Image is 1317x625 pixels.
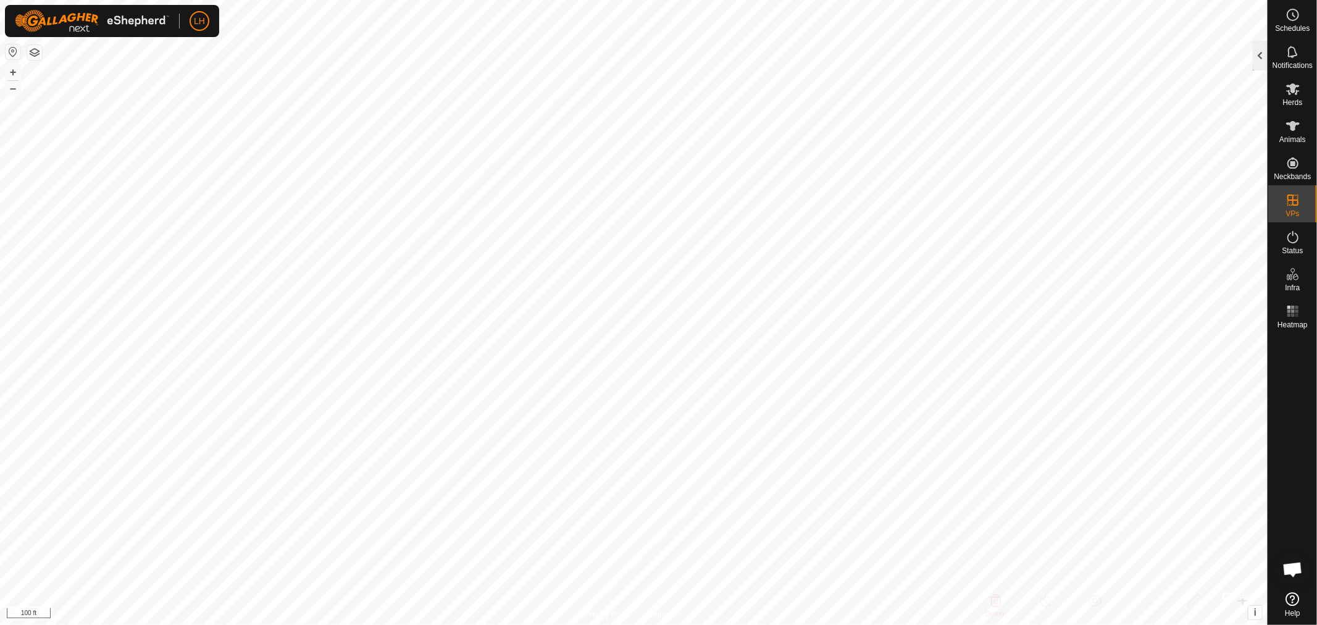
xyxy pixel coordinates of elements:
span: LH [194,15,205,28]
span: Infra [1285,284,1300,292]
button: + [6,65,20,80]
span: Heatmap [1277,321,1308,329]
div: Open chat [1274,551,1311,588]
span: i [1254,607,1256,618]
button: Reset Map [6,44,20,59]
img: Gallagher Logo [15,10,169,32]
span: Neckbands [1274,173,1311,180]
span: VPs [1286,210,1299,217]
a: Privacy Policy [585,609,631,620]
span: Help [1285,610,1300,617]
a: Contact Us [646,609,682,620]
a: Help [1268,587,1317,622]
button: i [1248,606,1262,619]
span: Animals [1279,136,1306,143]
span: Herds [1282,99,1302,106]
button: – [6,81,20,96]
span: Notifications [1273,62,1313,69]
span: Schedules [1275,25,1310,32]
button: Map Layers [27,45,42,60]
span: Status [1282,247,1303,254]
